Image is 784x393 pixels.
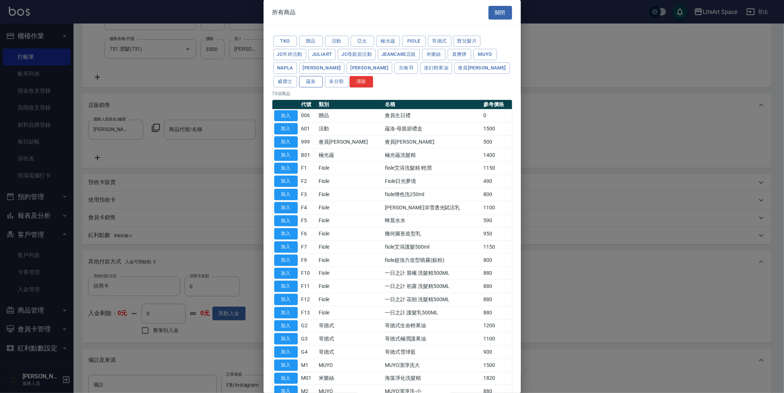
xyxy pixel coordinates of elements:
button: 贈品 [299,36,323,47]
button: JuliArt [308,49,336,60]
button: 清除 [350,76,373,87]
td: 800 [482,188,512,201]
td: 601 [300,122,317,136]
td: 500 [482,136,512,149]
button: 加入 [274,320,298,332]
td: F1 [300,162,317,175]
td: F12 [300,293,317,306]
td: F7 [300,241,317,254]
td: F13 [300,306,317,319]
td: MUYO [317,358,383,372]
button: Napla [273,62,297,74]
td: F3 [300,188,317,201]
td: 海藻淨化洗髮精 [383,372,482,385]
button: JeanCare店販 [378,49,420,60]
td: Fiole [317,227,383,241]
td: 880 [482,293,512,306]
button: 加入 [274,360,298,371]
p: 73 項商品 [272,90,512,97]
button: 加入 [274,307,298,318]
button: [PERSON_NAME] [347,62,392,74]
td: Fiole [317,162,383,175]
td: M01 [300,372,317,385]
td: 哥德式生命輕果油 [383,319,482,332]
td: F10 [300,267,317,280]
td: M1 [300,358,317,372]
td: F2 [300,175,317,188]
td: 880 [482,267,512,280]
td: F9 [300,253,317,267]
button: 加入 [274,294,298,305]
td: fiole艾淂洗髮精 輕潤 [383,162,482,175]
td: F4 [300,201,317,214]
button: 威傑士 [273,76,297,87]
button: 加入 [274,228,298,239]
td: G4 [300,346,317,359]
td: 1500 [482,122,512,136]
th: 名稱 [383,100,482,109]
td: 會員[PERSON_NAME] [383,136,482,149]
button: 加入 [274,255,298,266]
td: 1100 [482,332,512,346]
td: fiole艾淂護髮500ml [383,241,482,254]
td: 一日之計 護髮乳500ML [383,306,482,319]
td: Fiole [317,175,383,188]
button: 未分類 [325,76,348,87]
button: 寶兒髮片 [454,36,481,47]
td: Fiole [317,306,383,319]
td: 1400 [482,148,512,162]
td: 活動 [317,122,383,136]
th: 代號 [300,100,317,109]
td: 999 [300,136,317,149]
span: 所有商品 [272,9,296,16]
button: 加入 [274,373,298,384]
button: 加入 [274,333,298,345]
button: 加入 [274,149,298,161]
td: 880 [482,280,512,293]
td: 哥德式 [317,332,383,346]
th: 參考價格 [482,100,512,109]
td: F6 [300,227,317,241]
button: 米樂絲 [422,49,445,60]
button: Fiole [402,36,426,47]
td: Fiole [317,201,383,214]
button: 哥德式 [428,36,451,47]
button: 加入 [274,163,298,174]
td: Fiole [317,253,383,267]
button: 活動 [325,36,348,47]
button: Tko [273,36,297,47]
td: [PERSON_NAME]淂雪透光賦活乳 [383,201,482,214]
button: 關閉 [488,6,512,19]
td: F5 [300,214,317,227]
td: 1500 [482,358,512,372]
td: fiole超強力造型噴霧(銀粉) [383,253,482,267]
button: 加入 [274,346,298,358]
button: 加入 [274,281,298,292]
button: 加入 [274,241,298,253]
td: 哥德式極潤護果油 [383,332,482,346]
button: 會員[PERSON_NAME] [454,62,510,74]
td: 一日之計 晨曦 洗髮精500ML [383,267,482,280]
button: 京喚羽 [394,62,418,74]
td: F11 [300,280,317,293]
td: 1150 [482,241,512,254]
td: 蘊洛-母親節禮盒 [383,122,482,136]
td: 490 [482,175,512,188]
td: 900 [482,346,512,359]
td: 一日之計 花朝 洗髮精500ML [383,293,482,306]
button: 加入 [274,123,298,134]
td: 006 [300,109,317,122]
button: 極光蘊 [376,36,400,47]
button: 加入 [274,136,298,148]
td: 哥德式 [317,346,383,359]
button: MUYO [473,49,497,60]
td: 蜂晨水水 [383,214,482,227]
td: 1200 [482,319,512,332]
td: 會員[PERSON_NAME] [317,136,383,149]
button: 蘊洛 [299,76,323,87]
td: G3 [300,332,317,346]
td: Fiole [317,188,383,201]
td: Fiole日光夢境 [383,175,482,188]
button: [PERSON_NAME] [299,62,345,74]
button: 加入 [274,268,298,279]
